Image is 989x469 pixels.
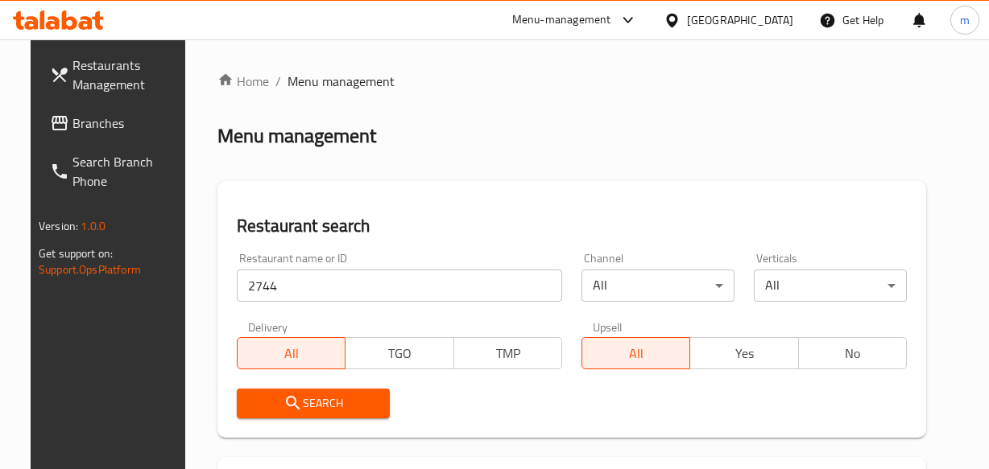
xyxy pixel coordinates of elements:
span: 1.0.0 [81,216,106,237]
span: No [805,342,900,365]
span: Search [250,393,377,413]
div: Menu-management [512,10,611,30]
button: TGO [345,337,453,369]
div: All [581,269,735,302]
span: Branches [72,113,183,133]
button: Yes [689,337,798,369]
nav: breadcrumb [217,72,926,91]
a: Search Branch Phone [37,142,196,200]
button: All [581,337,690,369]
button: All [237,337,346,369]
a: Support.OpsPlatform [39,259,141,280]
span: All [244,342,339,365]
button: No [798,337,907,369]
label: Delivery [248,321,288,332]
span: Yes [697,342,792,365]
span: Restaurants Management [72,56,183,94]
li: / [275,72,281,91]
span: Version: [39,216,78,237]
span: TMP [461,342,556,365]
button: Search [237,389,390,418]
div: [GEOGRAPHIC_DATA] [687,11,793,29]
h2: Menu management [217,123,376,149]
div: All [754,269,907,302]
span: Search Branch Phone [72,152,183,191]
span: m [960,11,970,29]
input: Search for restaurant name or ID.. [237,269,562,302]
a: Home [217,72,269,91]
span: Get support on: [39,243,113,264]
a: Branches [37,104,196,142]
span: Menu management [288,72,395,91]
label: Upsell [593,321,623,332]
button: TMP [453,337,562,369]
span: TGO [352,342,447,365]
span: All [589,342,684,365]
h2: Restaurant search [237,214,907,238]
a: Restaurants Management [37,46,196,104]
